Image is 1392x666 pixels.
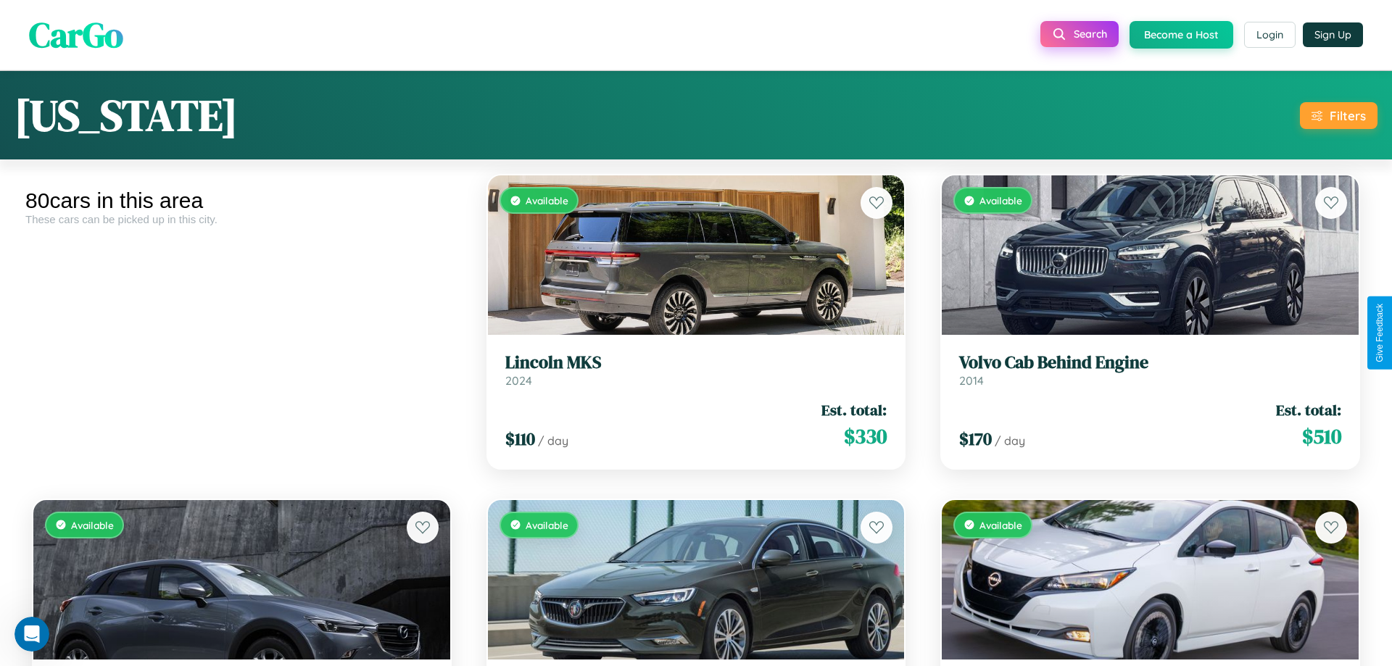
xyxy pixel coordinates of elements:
span: Available [526,194,568,207]
button: Filters [1300,102,1377,129]
span: 2024 [505,373,532,388]
span: Available [979,194,1022,207]
a: Lincoln MKS2024 [505,352,887,388]
a: Volvo Cab Behind Engine2014 [959,352,1341,388]
button: Search [1040,21,1119,47]
h3: Lincoln MKS [505,352,887,373]
button: Sign Up [1303,22,1363,47]
span: Available [526,519,568,531]
span: Search [1074,28,1107,41]
h1: [US_STATE] [14,86,238,145]
span: / day [995,433,1025,448]
span: $ 110 [505,427,535,451]
div: Filters [1330,108,1366,123]
span: $ 330 [844,422,887,451]
button: Login [1244,22,1296,48]
span: $ 170 [959,427,992,451]
span: Est. total: [821,399,887,420]
span: 2014 [959,373,984,388]
button: Become a Host [1130,21,1233,49]
span: / day [538,433,568,448]
div: Give Feedback [1375,304,1385,362]
h3: Volvo Cab Behind Engine [959,352,1341,373]
span: Available [71,519,114,531]
div: 80 cars in this area [25,188,458,213]
span: $ 510 [1302,422,1341,451]
span: Available [979,519,1022,531]
div: These cars can be picked up in this city. [25,213,458,225]
span: CarGo [29,11,123,59]
span: Est. total: [1276,399,1341,420]
iframe: Intercom live chat [14,617,49,652]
